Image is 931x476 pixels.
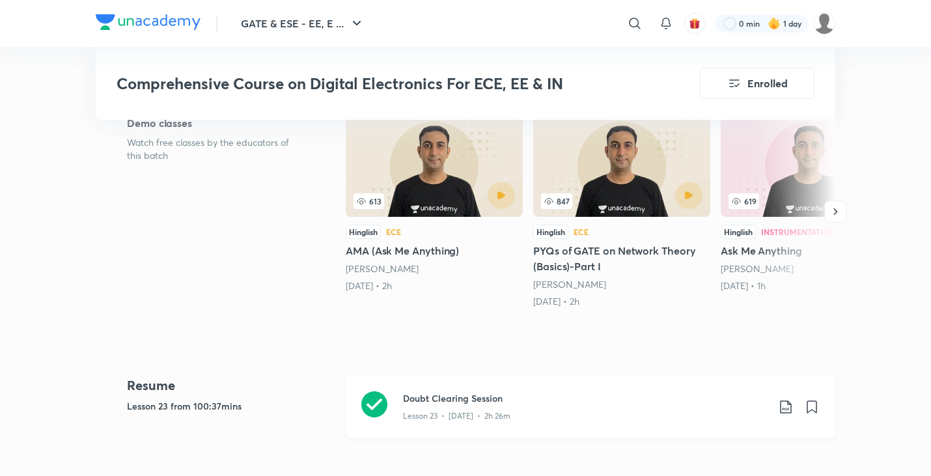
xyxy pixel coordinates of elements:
div: Hinglish [346,225,381,239]
div: 28th Apr • 2h [346,279,523,292]
div: Aditya Kanwal [721,262,898,275]
div: 26th Aug • 1h [721,279,898,292]
img: avatar [689,18,701,29]
a: Company Logo [96,14,201,33]
a: AMA (Ask Me Anything) [346,115,523,292]
img: Tarun Kumar [813,12,835,35]
h5: AMA (Ask Me Anything) [346,243,523,259]
a: Doubt Clearing SessionLesson 23 • [DATE] • 2h 26m [346,376,835,453]
p: Lesson 23 • [DATE] • 2h 26m [403,410,510,422]
p: Watch free classes by the educators of this batch [127,136,304,162]
img: Company Logo [96,14,201,30]
div: Aditya Kanwal [346,262,523,275]
div: ECE [574,228,589,236]
a: 619HinglishInstrumentation EngineeringAsk Me Anything[PERSON_NAME][DATE] • 1h [721,115,898,292]
a: PYQs of GATE on Network Theory (Basics)-Part I [533,115,710,308]
span: 847 [541,193,572,209]
h3: Doubt Clearing Session [403,391,768,405]
a: 847HinglishECEPYQs of GATE on Network Theory (Basics)-Part I[PERSON_NAME][DATE] • 2h [533,115,710,308]
a: [PERSON_NAME] [721,262,794,275]
h3: Comprehensive Course on Digital Electronics For ECE, EE & IN [117,74,626,93]
span: 619 [729,193,759,209]
div: 3rd Jun • 2h [533,295,710,308]
img: streak [768,17,781,30]
button: GATE & ESE - EE, E ... [233,10,372,36]
h5: PYQs of GATE on Network Theory (Basics)-Part I [533,243,710,274]
h5: Ask Me Anything [721,243,898,259]
button: avatar [684,13,705,34]
a: [PERSON_NAME] [346,262,419,275]
a: 613HinglishECEAMA (Ask Me Anything)[PERSON_NAME][DATE] • 2h [346,115,523,292]
div: Aditya Kanwal [533,278,710,291]
h5: Demo classes [127,115,304,131]
h5: Lesson 23 from 100:37mins [127,399,335,413]
a: Ask Me Anything [721,115,898,292]
h4: Resume [127,376,335,395]
a: [PERSON_NAME] [533,278,606,290]
div: Hinglish [721,225,756,239]
button: Enrolled [700,68,814,99]
span: 613 [354,193,384,209]
div: ECE [386,228,401,236]
div: Hinglish [533,225,568,239]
